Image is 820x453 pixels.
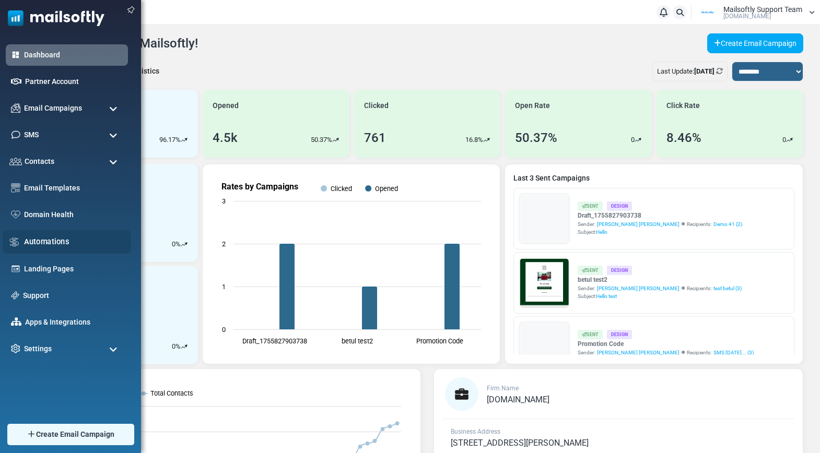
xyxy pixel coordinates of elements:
[222,326,226,333] text: 0
[465,135,483,145] p: 16.8%
[222,283,226,291] text: 1
[578,275,742,284] a: betul test2
[578,201,603,210] div: Sent
[36,429,114,440] span: Create Email Campaign
[487,396,549,404] a: [DOMAIN_NAME]
[578,266,603,275] div: Sent
[513,173,794,184] a: Last 3 Sent Campaigns
[375,185,398,193] text: Opened
[487,395,549,404] span: [DOMAIN_NAME]
[652,62,728,81] div: Last Update:
[11,103,20,113] img: campaigns-icon.png
[364,128,386,147] div: 761
[25,317,123,328] a: Apps & Integrations
[172,341,175,352] p: 0
[47,181,313,197] h1: Test {(email)}
[515,100,550,111] span: Open Rate
[25,156,54,167] span: Contacts
[723,13,771,19] span: [DOMAIN_NAME]
[578,292,742,300] div: Subject:
[9,158,22,165] img: contacts-icon.svg
[213,128,238,147] div: 4.5k
[666,128,701,147] div: 8.46%
[597,220,680,228] span: [PERSON_NAME] [PERSON_NAME]
[596,293,617,299] span: Hello test
[221,182,298,192] text: Rates by Campaigns
[222,240,226,248] text: 2
[24,236,125,247] a: Automations
[23,290,123,301] a: Support
[11,183,20,193] img: email-templates-icon.svg
[11,210,20,219] img: domain-health-icon.svg
[631,135,635,145] p: 0
[159,135,181,145] p: 96.17%
[607,266,632,275] div: Design
[127,207,234,227] a: Shop Now and Save Big!
[578,349,754,356] div: Sender: Recipients:
[11,291,19,300] img: support-icon.svg
[8,235,20,248] img: workflow.svg
[596,229,607,235] span: Hello
[716,67,723,75] a: Refresh Stats
[24,129,39,140] span: SMS
[222,197,226,205] text: 3
[578,220,742,228] div: Sender: Recipients:
[713,284,742,292] a: test betul (3)
[172,341,188,352] div: %
[172,239,175,249] p: 0
[11,50,20,59] img: dashboard-icon-active.svg
[160,247,200,256] strong: Follow Us
[578,339,754,349] a: Promotion Code
[55,274,306,284] p: Lorem ipsum dolor sit amet, consectetur adipiscing elit, sed do eiusmod tempor incididunt
[342,337,373,345] text: betul test2
[707,33,803,53] a: Create Email Campaign
[607,201,632,210] div: Design
[24,183,123,194] a: Email Templates
[578,211,742,220] a: Draft_1755827903738
[578,330,603,339] div: Sent
[150,389,193,397] text: Total Contacts
[11,344,20,353] img: settings-icon.svg
[11,130,20,139] img: sms-icon.png
[24,343,52,354] span: Settings
[782,135,786,145] p: 0
[666,100,700,111] span: Click Rate
[172,239,188,249] div: %
[578,228,742,236] div: Subject:
[597,349,680,356] span: [PERSON_NAME] [PERSON_NAME]
[25,76,123,87] a: Partner Account
[11,264,20,273] img: landing_pages.svg
[24,103,82,114] span: Email Campaigns
[211,173,491,355] svg: Rates by Campaigns
[242,337,307,345] text: Draft_1755827903738
[416,337,463,345] text: Promotion Code
[723,6,802,13] span: Mailsoftly Support Team
[713,349,754,356] a: SMS [DATE]... (3)
[515,128,557,147] div: 50.37%
[24,264,123,275] a: Landing Pages
[451,438,589,448] span: [STREET_ADDRESS][PERSON_NAME]
[607,330,632,339] div: Design
[597,284,680,292] span: [PERSON_NAME] [PERSON_NAME]
[137,212,224,221] strong: Shop Now and Save Big!
[694,67,714,75] b: [DATE]
[578,284,742,292] div: Sender: Recipients:
[713,220,742,228] a: Demo 41 (2)
[24,50,123,61] a: Dashboard
[24,209,123,220] a: Domain Health
[695,5,815,20] a: User Logo Mailsoftly Support Team [DOMAIN_NAME]
[311,135,332,145] p: 50.37%
[487,385,519,392] span: Firm Name
[451,428,500,435] span: Business Address
[364,100,389,111] span: Clicked
[331,185,352,193] text: Clicked
[213,100,239,111] span: Opened
[695,5,721,20] img: User Logo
